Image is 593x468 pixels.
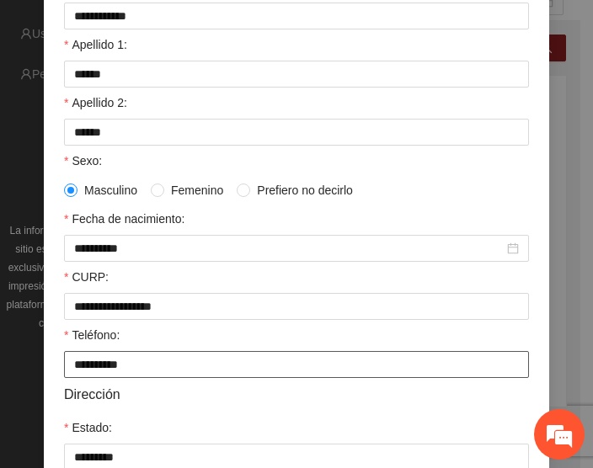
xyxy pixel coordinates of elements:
div: Minimizar ventana de chat en vivo [276,8,317,49]
input: Teléfono: [64,351,529,378]
label: Teléfono: [64,326,120,344]
input: CURP: [64,293,529,320]
input: Apellido 1: [64,61,529,88]
label: Fecha de nacimiento: [64,210,184,228]
input: Apellido 2: [64,119,529,146]
label: Apellido 1: [64,35,127,54]
span: Femenino [164,181,230,199]
label: Sexo: [64,152,102,170]
input: Fecha de nacimiento: [74,239,504,258]
span: Estamos en línea. [98,145,232,315]
div: Chatee con nosotros ahora [88,86,283,108]
span: Prefiero no decirlo [250,181,360,199]
input: Nombre: [64,3,529,29]
label: Apellido 2: [64,93,127,112]
label: CURP: [64,268,109,286]
textarea: Escriba su mensaje y pulse “Intro” [8,300,321,359]
label: Estado: [64,418,112,437]
span: Masculino [77,181,144,199]
span: Dirección [64,384,120,405]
